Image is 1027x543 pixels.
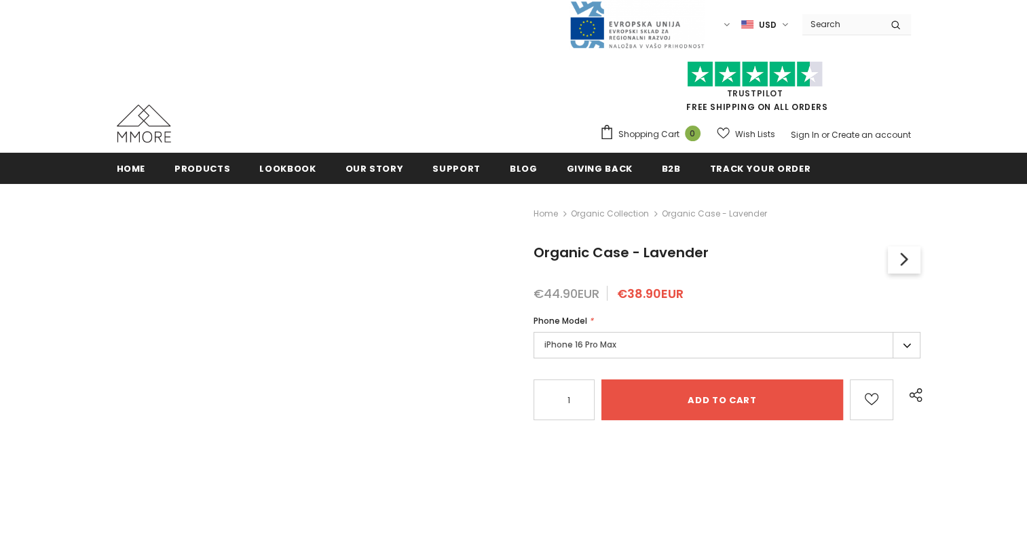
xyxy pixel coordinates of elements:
a: Blog [510,153,538,183]
span: €38.90EUR [617,285,684,302]
span: Home [117,162,146,175]
span: Wish Lists [735,128,775,141]
span: B2B [662,162,681,175]
img: MMORE Cases [117,105,171,143]
a: Shopping Cart 0 [599,124,707,145]
input: Add to cart [601,379,842,420]
a: Sign In [791,129,819,141]
a: Wish Lists [717,122,775,146]
a: Home [534,206,558,222]
a: Javni Razpis [569,18,705,30]
a: Our Story [346,153,404,183]
a: Create an account [832,129,911,141]
span: FREE SHIPPING ON ALL ORDERS [599,67,911,113]
span: Organic Case - Lavender [534,243,709,262]
span: Organic Case - Lavender [662,206,767,222]
span: support [432,162,481,175]
a: Home [117,153,146,183]
label: iPhone 16 Pro Max [534,332,920,358]
a: Trustpilot [727,88,783,99]
img: USD [741,19,753,31]
span: USD [759,18,777,32]
span: Our Story [346,162,404,175]
img: Trust Pilot Stars [687,61,823,88]
input: Search Site [802,14,880,34]
a: Giving back [567,153,633,183]
a: Lookbook [259,153,316,183]
span: Blog [510,162,538,175]
a: Organic Collection [571,208,649,219]
span: Track your order [710,162,810,175]
span: or [821,129,829,141]
span: €44.90EUR [534,285,599,302]
a: support [432,153,481,183]
a: Track your order [710,153,810,183]
a: B2B [662,153,681,183]
span: Phone Model [534,315,587,326]
span: Lookbook [259,162,316,175]
span: Giving back [567,162,633,175]
span: Shopping Cart [618,128,679,141]
a: Products [174,153,230,183]
span: Products [174,162,230,175]
span: 0 [685,126,701,141]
